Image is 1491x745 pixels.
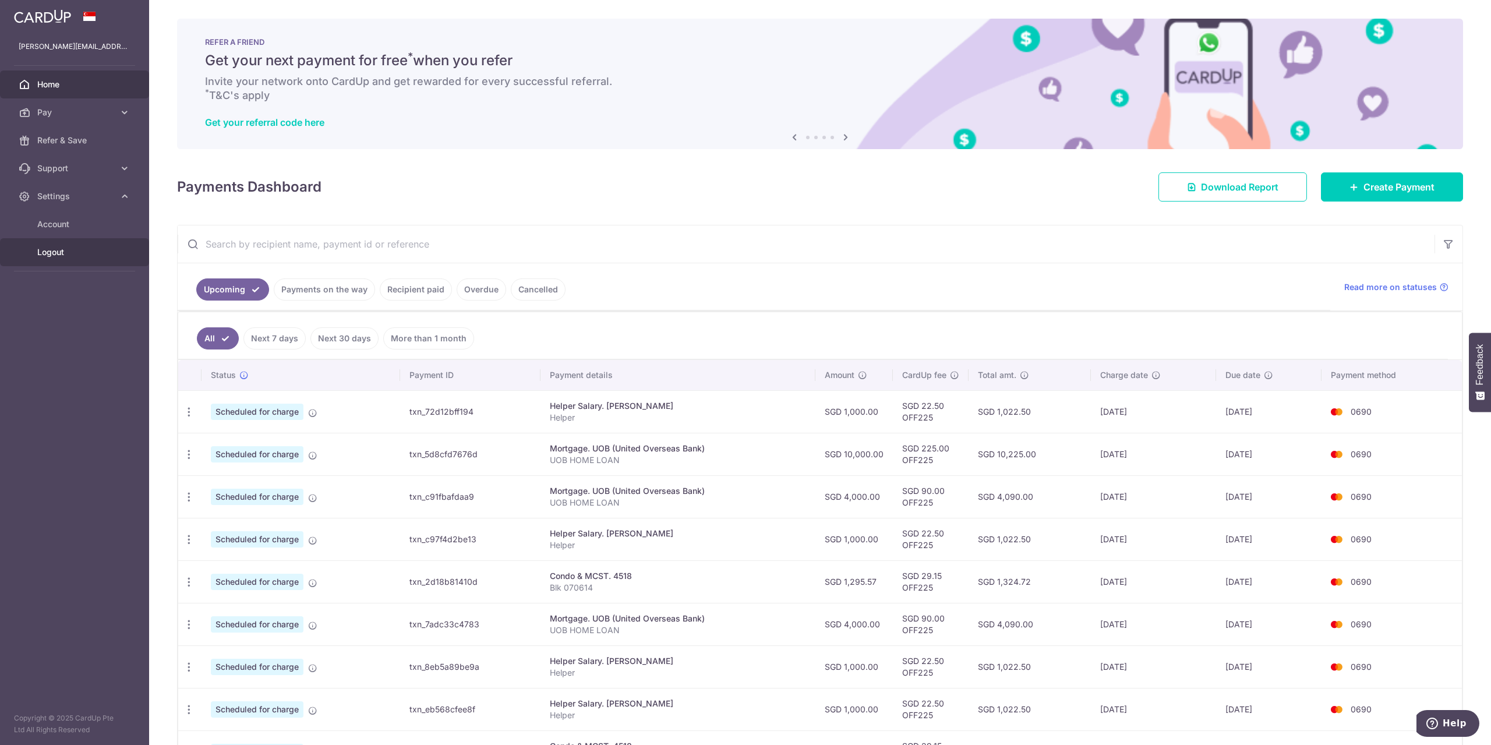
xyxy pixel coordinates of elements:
span: Due date [1225,369,1260,381]
span: Charge date [1100,369,1148,381]
td: [DATE] [1091,475,1217,518]
a: Read more on statuses [1344,281,1448,293]
td: [DATE] [1216,433,1322,475]
div: Condo & MCST. 4518 [550,570,806,582]
th: Payment ID [400,360,540,390]
td: txn_5d8cfd7676d [400,433,540,475]
img: Bank Card [1325,532,1348,546]
span: Support [37,163,114,174]
a: Upcoming [196,278,269,301]
span: Total amt. [978,369,1016,381]
span: Settings [37,190,114,202]
span: Scheduled for charge [211,659,303,675]
td: SGD 22.50 OFF225 [893,518,969,560]
td: SGD 90.00 OFF225 [893,475,969,518]
span: Amount [825,369,854,381]
td: [DATE] [1216,688,1322,730]
img: Bank Card [1325,617,1348,631]
img: Bank Card [1325,575,1348,589]
span: 0690 [1351,492,1372,502]
span: Logout [37,246,114,258]
span: 0690 [1351,619,1372,629]
td: SGD 1,000.00 [815,645,893,688]
span: 0690 [1351,407,1372,416]
span: CardUp fee [902,369,946,381]
td: [DATE] [1091,390,1217,433]
td: SGD 22.50 OFF225 [893,645,969,688]
a: Get your referral code here [205,116,324,128]
img: Bank Card [1325,660,1348,674]
td: SGD 4,000.00 [815,603,893,645]
span: Account [37,218,114,230]
td: [DATE] [1216,603,1322,645]
input: Search by recipient name, payment id or reference [178,225,1435,263]
th: Payment details [540,360,815,390]
td: [DATE] [1091,688,1217,730]
div: Helper Salary. [PERSON_NAME] [550,655,806,667]
span: Scheduled for charge [211,701,303,718]
div: Helper Salary. [PERSON_NAME] [550,528,806,539]
span: Read more on statuses [1344,281,1437,293]
td: SGD 10,000.00 [815,433,893,475]
button: Feedback - Show survey [1469,333,1491,412]
img: Bank Card [1325,405,1348,419]
h4: Payments Dashboard [177,176,321,197]
td: SGD 22.50 OFF225 [893,390,969,433]
span: Scheduled for charge [211,404,303,420]
span: Download Report [1201,180,1278,194]
td: SGD 1,000.00 [815,390,893,433]
p: Helper [550,709,806,721]
span: Scheduled for charge [211,574,303,590]
span: Refer & Save [37,135,114,146]
a: Recipient paid [380,278,452,301]
h6: Invite your network onto CardUp and get rewarded for every successful referral. T&C's apply [205,75,1435,103]
a: Create Payment [1321,172,1463,202]
span: Status [211,369,236,381]
td: SGD 1,022.50 [969,390,1090,433]
td: SGD 1,000.00 [815,518,893,560]
td: [DATE] [1216,645,1322,688]
a: More than 1 month [383,327,474,349]
td: SGD 225.00 OFF225 [893,433,969,475]
img: RAF banner [177,19,1463,149]
td: [DATE] [1216,390,1322,433]
td: SGD 10,225.00 [969,433,1090,475]
td: [DATE] [1216,518,1322,560]
span: Pay [37,107,114,118]
p: UOB HOME LOAN [550,624,806,636]
p: Blk 070614 [550,582,806,594]
a: All [197,327,239,349]
a: Next 7 days [243,327,306,349]
img: CardUp [14,9,71,23]
td: txn_2d18b81410d [400,560,540,603]
th: Payment method [1322,360,1462,390]
div: Helper Salary. [PERSON_NAME] [550,698,806,709]
a: Next 30 days [310,327,379,349]
td: SGD 1,022.50 [969,645,1090,688]
td: txn_c91fbafdaa9 [400,475,540,518]
a: Payments on the way [274,278,375,301]
td: SGD 90.00 OFF225 [893,603,969,645]
iframe: Opens a widget where you can find more information [1416,710,1479,739]
span: Scheduled for charge [211,531,303,548]
td: txn_8eb5a89be9a [400,645,540,688]
span: Scheduled for charge [211,616,303,633]
td: SGD 1,022.50 [969,688,1090,730]
img: Bank Card [1325,447,1348,461]
td: txn_c97f4d2be13 [400,518,540,560]
p: [PERSON_NAME][EMAIL_ADDRESS][DOMAIN_NAME] [19,41,130,52]
td: [DATE] [1091,518,1217,560]
span: 0690 [1351,704,1372,714]
a: Overdue [457,278,506,301]
span: 0690 [1351,449,1372,459]
td: [DATE] [1091,645,1217,688]
td: [DATE] [1091,603,1217,645]
p: UOB HOME LOAN [550,497,806,509]
td: SGD 4,000.00 [815,475,893,518]
td: SGD 29.15 OFF225 [893,560,969,603]
span: 0690 [1351,662,1372,672]
a: Download Report [1158,172,1307,202]
td: SGD 1,295.57 [815,560,893,603]
td: txn_eb568cfee8f [400,688,540,730]
td: SGD 1,324.72 [969,560,1090,603]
